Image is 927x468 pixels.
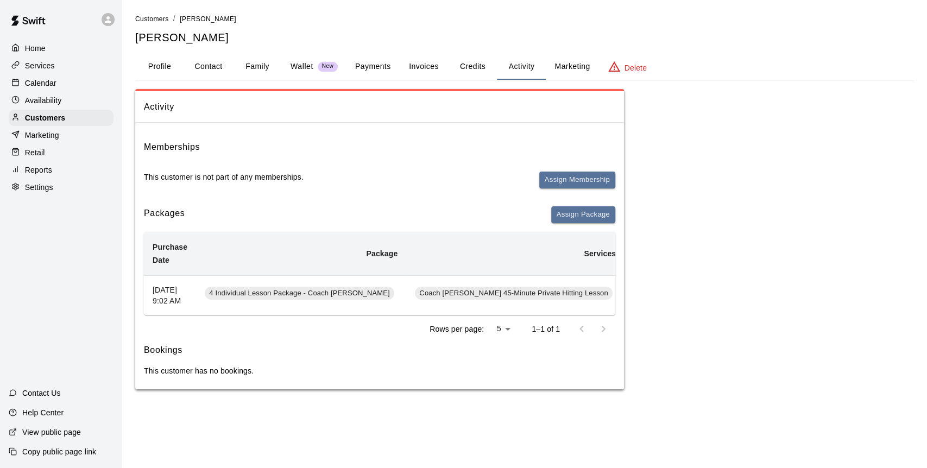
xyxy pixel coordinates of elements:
[551,206,615,223] button: Assign Package
[135,54,914,80] div: basic tabs example
[625,62,647,73] p: Delete
[584,249,616,258] b: Services
[22,388,61,399] p: Contact Us
[25,182,53,193] p: Settings
[9,75,113,91] a: Calendar
[532,324,560,334] p: 1–1 of 1
[366,249,398,258] b: Package
[205,290,398,299] a: 4 Individual Lesson Package - Coach [PERSON_NAME]
[144,206,185,223] h6: Packages
[9,110,113,126] a: Customers
[430,324,484,334] p: Rows per page:
[144,100,615,114] span: Activity
[144,275,196,315] th: [DATE] 9:02 AM
[135,54,184,80] button: Profile
[144,232,840,315] table: simple table
[415,288,612,299] span: Coach [PERSON_NAME] 45-Minute Private Hitting Lesson
[135,13,914,25] nav: breadcrumb
[173,13,175,24] li: /
[25,78,56,88] p: Calendar
[9,162,113,178] a: Reports
[22,446,96,457] p: Copy public page link
[9,144,113,161] a: Retail
[25,43,46,54] p: Home
[539,172,615,188] button: Assign Membership
[25,95,62,106] p: Availability
[135,14,169,23] a: Customers
[184,54,233,80] button: Contact
[25,147,45,158] p: Retail
[144,343,615,357] h6: Bookings
[144,365,615,376] p: This customer has no bookings.
[153,243,187,264] b: Purchase Date
[135,15,169,23] span: Customers
[233,54,282,80] button: Family
[135,30,914,45] h5: [PERSON_NAME]
[22,427,81,438] p: View public page
[346,54,399,80] button: Payments
[25,130,59,141] p: Marketing
[205,288,394,299] span: 4 Individual Lesson Package - Coach [PERSON_NAME]
[318,63,338,70] span: New
[180,15,236,23] span: [PERSON_NAME]
[144,140,200,154] h6: Memberships
[488,321,514,337] div: 5
[399,54,448,80] button: Invoices
[25,112,65,123] p: Customers
[9,92,113,109] a: Availability
[144,172,304,182] p: This customer is not part of any memberships.
[9,179,113,195] a: Settings
[9,127,113,143] a: Marketing
[25,60,55,71] p: Services
[448,54,497,80] button: Credits
[291,61,313,72] p: Wallet
[546,54,598,80] button: Marketing
[497,54,546,80] button: Activity
[9,58,113,74] a: Services
[25,165,52,175] p: Reports
[22,407,64,418] p: Help Center
[9,40,113,56] a: Home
